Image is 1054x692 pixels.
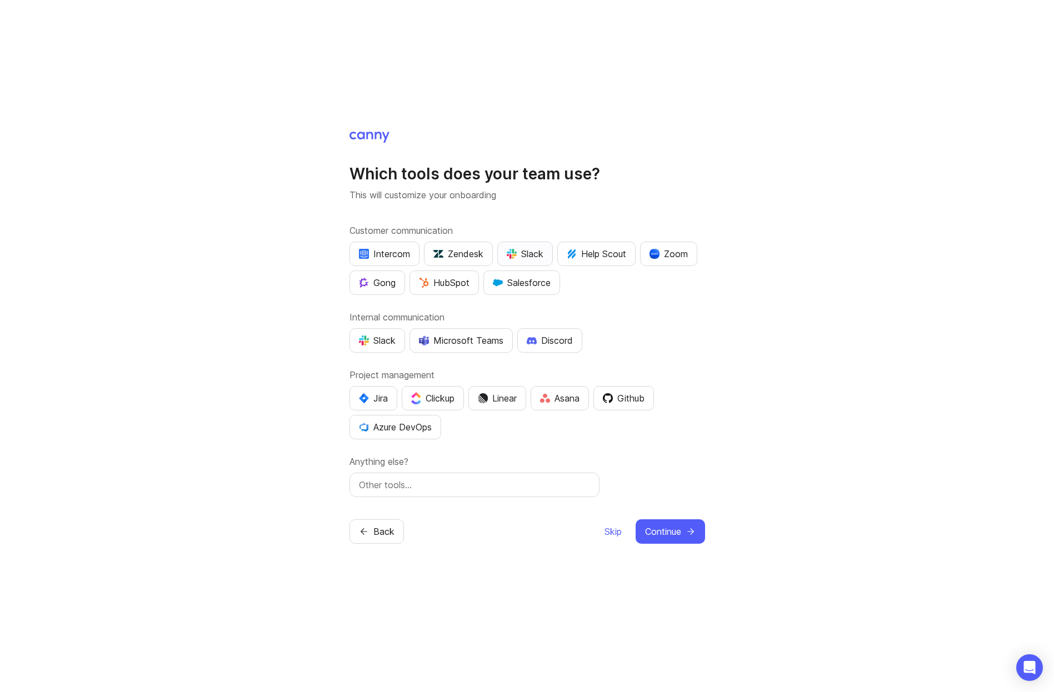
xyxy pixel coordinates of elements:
[349,310,705,324] label: Internal communication
[359,393,369,403] img: svg+xml;base64,PHN2ZyB4bWxucz0iaHR0cDovL3d3dy53My5vcmcvMjAwMC9zdmciIHZpZXdCb3g9IjAgMCA0MC4zNDMgND...
[359,422,369,432] img: YKcwp4sHBXAAAAAElFTkSuQmCC
[540,394,550,403] img: Rf5nOJ4Qh9Y9HAAAAAElFTkSuQmCC
[433,247,483,260] div: Zendesk
[567,247,626,260] div: Help Scout
[468,386,526,410] button: Linear
[411,392,454,405] div: Clickup
[636,519,705,544] button: Continue
[409,270,479,295] button: HubSpot
[507,249,517,259] img: WIAAAAASUVORK5CYII=
[359,334,396,347] div: Slack
[359,247,410,260] div: Intercom
[349,328,405,353] button: Slack
[531,386,589,410] button: Asana
[419,276,469,289] div: HubSpot
[349,519,404,544] button: Back
[349,415,441,439] button: Azure DevOps
[527,334,573,347] div: Discord
[359,478,590,492] input: Other tools…
[593,386,654,410] button: Github
[507,247,543,260] div: Slack
[411,392,421,404] img: j83v6vj1tgY2AAAAABJRU5ErkJggg==
[493,278,503,288] img: GKxMRLiRsgdWqxrdBeWfGK5kaZ2alx1WifDSa2kSTsK6wyJURKhUuPoQRYzjholVGzT2A2owx2gHwZoyZHHCYJ8YNOAZj3DSg...
[419,334,503,347] div: Microsoft Teams
[527,337,537,344] img: +iLplPsjzba05dttzK064pds+5E5wZnCVbuGoLvBrYdmEPrXTzGo7zG60bLEREEjvOjaG9Saez5xsOEAbxBwOP6dkea84XY9O...
[373,525,394,538] span: Back
[359,278,369,288] img: qKnp5cUisfhcFQGr1t296B61Fm0WkUVwBZaiVE4uNRmEGBFetJMz8xGrgPHqF1mLDIG816Xx6Jz26AFmkmT0yuOpRCAR7zRpG...
[349,242,419,266] button: Intercom
[433,249,443,259] img: UniZRqrCPz6BHUWevMzgDJ1FW4xaGg2egd7Chm8uY0Al1hkDyjqDa8Lkk0kDEdqKkBok+T4wfoD0P0o6UMciQ8AAAAASUVORK...
[517,328,582,353] button: Discord
[359,276,396,289] div: Gong
[409,328,513,353] button: Microsoft Teams
[650,249,660,259] img: xLHbn3khTPgAAAABJRU5ErkJggg==
[483,270,560,295] button: Salesforce
[497,242,553,266] button: Slack
[605,525,622,538] span: Skip
[349,132,389,143] img: Canny Home
[402,386,464,410] button: Clickup
[349,270,405,295] button: Gong
[359,420,432,434] div: Azure DevOps
[640,242,697,266] button: Zoom
[349,164,705,184] h1: Which tools does your team use?
[349,188,705,202] p: This will customize your onboarding
[645,525,681,538] span: Continue
[419,335,429,345] img: D0GypeOpROL5AAAAAElFTkSuQmCC
[540,392,580,405] div: Asana
[359,249,369,259] img: eRR1duPH6fQxdnSV9IruPjCimau6md0HxlPR81SIPROHX1VjYjAN9a41AAAAAElFTkSuQmCC
[478,393,488,403] img: Dm50RERGQWO2Ei1WzHVviWZlaLVriU9uRN6E+tIr91ebaDbMKKPDpFbssSuEG21dcGXkrKsuOVPwCeFJSFAIOxgiKgL2sFHRe...
[419,278,429,288] img: G+3M5qq2es1si5SaumCnMN47tP1CvAZneIVX5dcx+oz+ZLhv4kfP9DwAAAABJRU5ErkJggg==
[349,455,705,468] label: Anything else?
[349,368,705,382] label: Project management
[603,393,613,403] img: 0D3hMmx1Qy4j6AAAAAElFTkSuQmCC
[557,242,636,266] button: Help Scout
[603,392,645,405] div: Github
[604,519,622,544] button: Skip
[493,276,551,289] div: Salesforce
[650,247,688,260] div: Zoom
[1016,654,1043,681] div: Open Intercom Messenger
[349,386,397,410] button: Jira
[359,335,369,345] img: WIAAAAASUVORK5CYII=
[567,249,577,259] img: kV1LT1TqjqNHPtRK7+FoaplE1qRq1yqhg056Z8K5Oc6xxgIuf0oNQ9LelJqbcyPisAf0C9LDpX5UIuAAAAAElFTkSuQmCC
[359,392,388,405] div: Jira
[424,242,493,266] button: Zendesk
[349,224,705,237] label: Customer communication
[478,392,517,405] div: Linear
